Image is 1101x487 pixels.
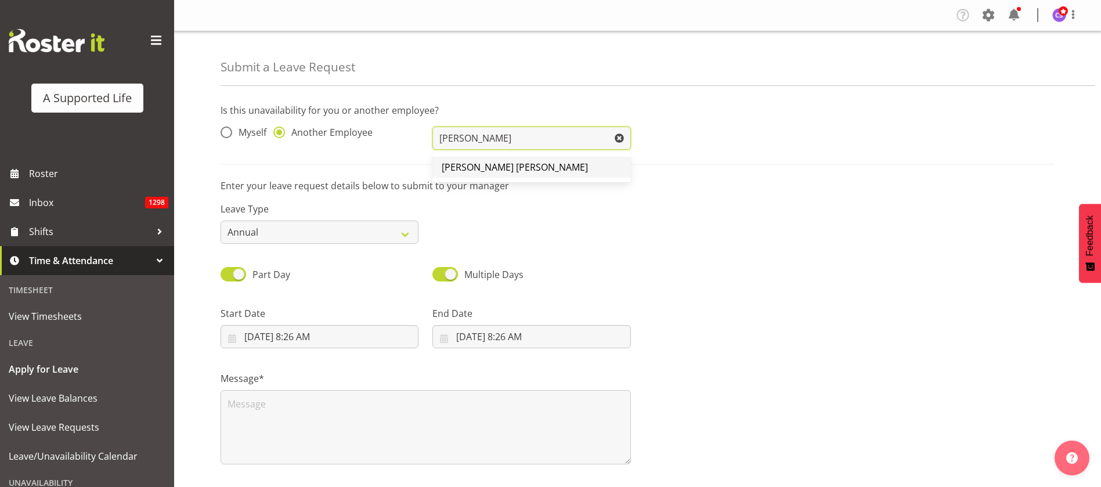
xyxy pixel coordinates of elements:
[221,306,418,320] label: Start Date
[9,308,165,325] span: View Timesheets
[285,127,373,138] span: Another Employee
[29,223,151,240] span: Shifts
[9,389,165,407] span: View Leave Balances
[9,419,165,436] span: View Leave Requests
[3,331,171,355] div: Leave
[221,103,1055,117] p: Is this unavailability for you or another employee?
[221,371,631,385] label: Message*
[221,325,418,348] input: Click to select...
[9,29,104,52] img: Rosterit website logo
[221,202,418,216] label: Leave Type
[29,194,145,211] span: Inbox
[232,127,266,138] span: Myself
[3,413,171,442] a: View Leave Requests
[432,127,630,150] input: Select Employee
[3,442,171,471] a: Leave/Unavailability Calendar
[29,252,151,269] span: Time & Attendance
[252,268,290,281] span: Part Day
[221,179,1055,193] p: Enter your leave request details below to submit to your manager
[432,157,630,178] a: [PERSON_NAME] [PERSON_NAME]
[432,325,630,348] input: Click to select...
[29,165,168,182] span: Roster
[3,384,171,413] a: View Leave Balances
[221,60,355,74] h4: Submit a Leave Request
[3,355,171,384] a: Apply for Leave
[3,278,171,302] div: Timesheet
[9,360,165,378] span: Apply for Leave
[145,197,168,208] span: 1298
[1052,8,1066,22] img: chloe-spackman5858.jpg
[9,448,165,465] span: Leave/Unavailability Calendar
[1079,204,1101,283] button: Feedback - Show survey
[3,302,171,331] a: View Timesheets
[1085,215,1095,256] span: Feedback
[432,306,630,320] label: End Date
[43,89,132,107] div: A Supported Life
[1066,452,1078,464] img: help-xxl-2.png
[442,161,588,174] span: [PERSON_NAME] [PERSON_NAME]
[464,268,524,281] span: Multiple Days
